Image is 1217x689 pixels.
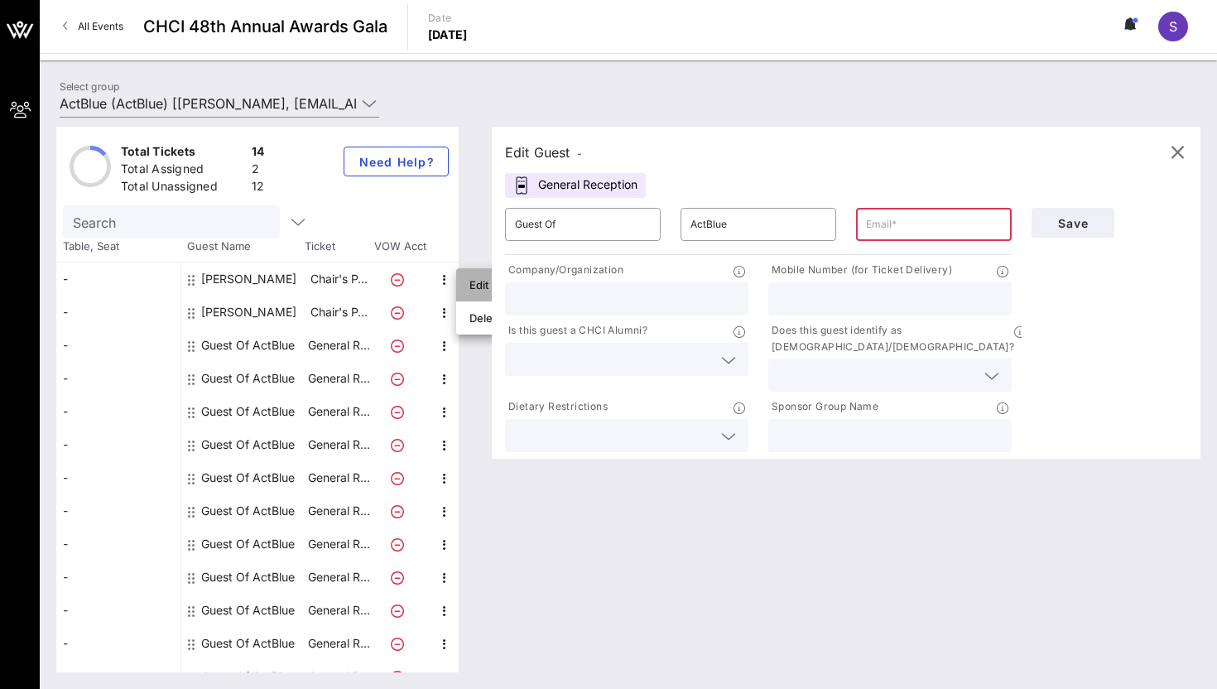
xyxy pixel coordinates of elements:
input: Last Name* [690,211,826,238]
span: - [577,147,582,160]
p: Is this guest a CHCI Alumni? [505,322,647,340]
div: Edit [469,278,503,291]
p: General R… [305,494,372,528]
p: General R… [305,594,372,627]
p: Dietary Restrictions [505,398,608,416]
button: Need Help? [344,147,449,176]
span: VOW Acct [371,238,429,255]
div: - [56,461,180,494]
div: Guest Of ActBlue [201,461,295,494]
div: Guest Of ActBlue [201,428,295,461]
p: Chair's P… [305,296,372,329]
div: Total Assigned [121,161,245,181]
div: Guest Of ActBlue [201,561,295,594]
p: General R… [305,362,372,395]
div: Guest Of ActBlue [201,627,295,660]
p: General R… [305,627,372,660]
div: - [56,528,180,561]
span: Need Help? [358,155,435,169]
div: - [56,362,180,395]
div: Guest Of ActBlue [201,395,295,428]
p: Date [428,10,468,26]
p: Sponsor Group Name [768,398,878,416]
p: General R… [305,395,372,428]
div: - [56,296,180,329]
span: CHCI 48th Annual Awards Gala [143,14,387,39]
div: Guest Of ActBlue [201,362,295,395]
span: Save [1045,216,1101,230]
div: Guest Of ActBlue [201,528,295,561]
div: Regina Wallace-Jones [201,296,296,329]
div: 2 [252,161,265,181]
button: Save [1032,208,1114,238]
div: Lorena Martinez [201,263,296,296]
span: Guest Name [180,238,305,255]
div: Guest Of ActBlue [201,329,295,362]
div: - [56,594,180,627]
span: Ticket [305,238,371,255]
label: Select group [60,80,119,93]
div: Edit Guest [505,141,582,164]
span: All Events [78,20,123,32]
p: Mobile Number (for Ticket Delivery) [768,262,952,279]
a: All Events [53,13,133,40]
p: Chair's P… [305,263,372,296]
div: Delete [469,311,503,325]
div: Total Tickets [121,143,245,164]
div: Guest Of ActBlue [201,594,295,627]
input: First Name* [515,211,651,238]
div: - [56,329,180,362]
div: - [56,428,180,461]
div: - [56,263,180,296]
div: - [56,561,180,594]
div: S [1158,12,1188,41]
p: [DATE] [428,26,468,43]
div: - [56,627,180,660]
div: 12 [252,178,265,199]
div: 14 [252,143,265,164]
p: General R… [305,428,372,461]
p: General R… [305,461,372,494]
span: S [1169,18,1177,35]
p: General R… [305,561,372,594]
p: General R… [305,528,372,561]
span: Table, Seat [56,238,180,255]
div: Guest Of ActBlue [201,494,295,528]
div: Total Unassigned [121,178,245,199]
div: - [56,494,180,528]
input: Email* [866,211,1002,238]
div: General Reception [505,173,646,198]
p: Company/Organization [505,262,623,279]
p: General R… [305,329,372,362]
div: - [56,395,180,428]
p: Does this guest identify as [DEMOGRAPHIC_DATA]/[DEMOGRAPHIC_DATA]? [768,322,1014,355]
